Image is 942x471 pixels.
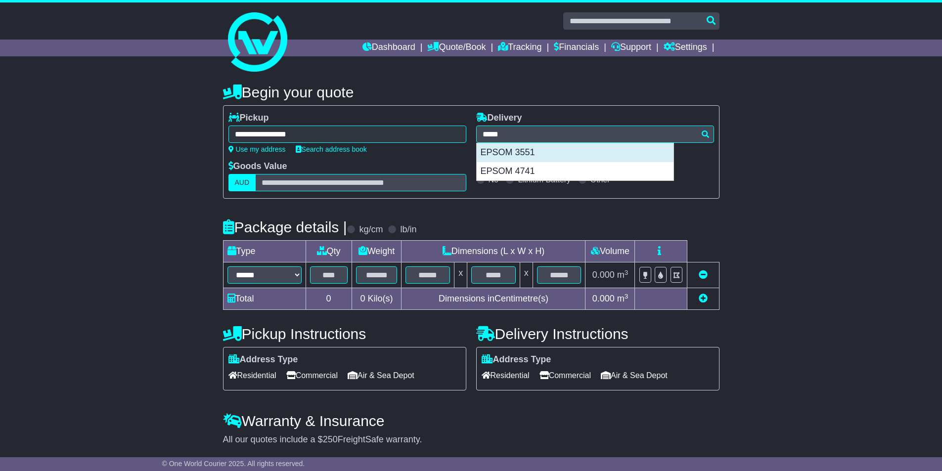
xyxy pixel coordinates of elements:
a: Search address book [296,145,367,153]
label: Delivery [476,113,522,124]
td: x [520,262,533,288]
span: 250 [323,434,338,444]
span: m [617,270,628,280]
td: Dimensions in Centimetre(s) [402,288,585,310]
label: kg/cm [359,224,383,235]
span: 0 [360,294,365,303]
a: Tracking [498,40,541,56]
td: Volume [585,241,635,262]
span: 0.000 [592,294,615,303]
td: Total [223,288,306,310]
span: Commercial [539,368,591,383]
a: Dashboard [362,40,415,56]
div: EPSOM 3551 [477,143,673,162]
td: Type [223,241,306,262]
a: Settings [664,40,707,56]
label: lb/in [400,224,416,235]
span: 0.000 [592,270,615,280]
label: AUD [228,174,256,191]
td: 0 [306,288,352,310]
label: Goods Value [228,161,287,172]
a: Use my address [228,145,286,153]
td: Kilo(s) [352,288,402,310]
td: Qty [306,241,352,262]
h4: Warranty & Insurance [223,413,719,429]
span: Air & Sea Depot [601,368,668,383]
label: Pickup [228,113,269,124]
h4: Begin your quote [223,84,719,100]
div: EPSOM 4741 [477,162,673,181]
td: Weight [352,241,402,262]
a: Support [611,40,651,56]
label: Address Type [228,354,298,365]
td: x [454,262,467,288]
span: © One World Courier 2025. All rights reserved. [162,460,305,468]
span: m [617,294,628,303]
span: Air & Sea Depot [348,368,414,383]
sup: 3 [625,269,628,276]
h4: Pickup Instructions [223,326,466,342]
h4: Delivery Instructions [476,326,719,342]
a: Quote/Book [427,40,486,56]
span: Residential [228,368,276,383]
div: All our quotes include a $ FreightSafe warranty. [223,434,719,445]
a: Financials [554,40,599,56]
label: Address Type [482,354,551,365]
a: Remove this item [699,270,708,280]
a: Add new item [699,294,708,303]
span: Commercial [286,368,338,383]
sup: 3 [625,293,628,300]
h4: Package details | [223,219,347,235]
span: Residential [482,368,530,383]
td: Dimensions (L x W x H) [402,241,585,262]
typeahead: Please provide city [476,126,714,143]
